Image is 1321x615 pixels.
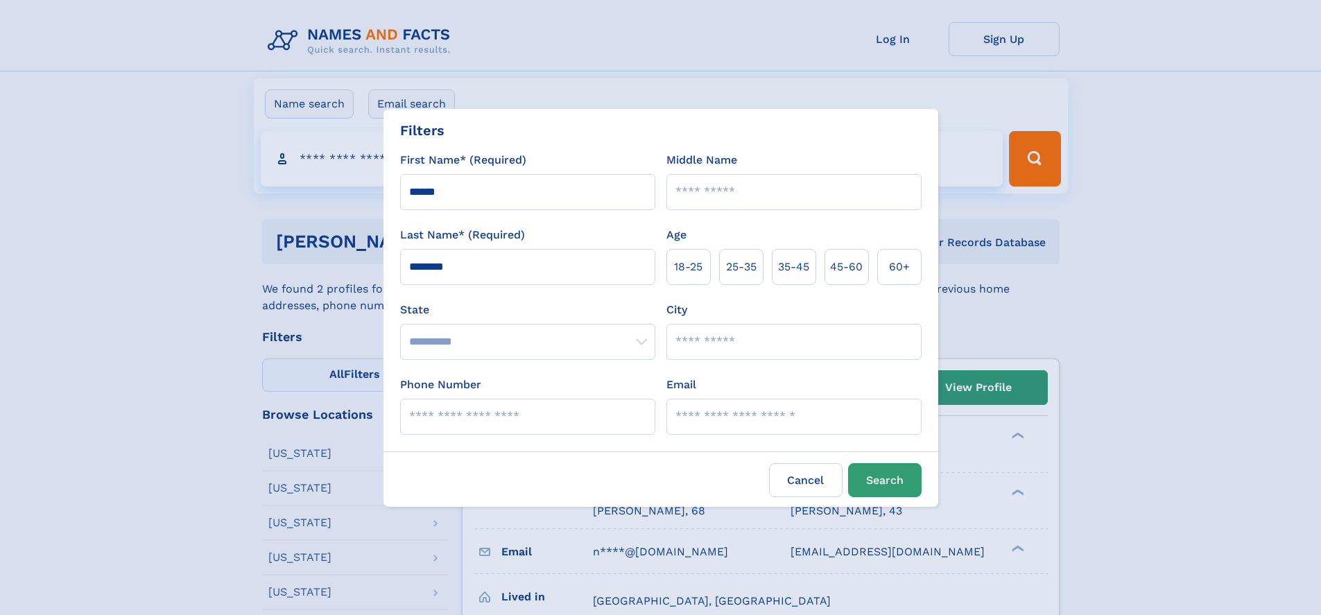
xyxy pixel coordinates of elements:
[769,463,843,497] label: Cancel
[400,120,444,141] div: Filters
[830,259,863,275] span: 45‑60
[889,259,910,275] span: 60+
[400,152,526,168] label: First Name* (Required)
[666,376,696,393] label: Email
[666,152,737,168] label: Middle Name
[666,227,687,243] label: Age
[726,259,757,275] span: 25‑35
[400,302,655,318] label: State
[848,463,922,497] button: Search
[778,259,809,275] span: 35‑45
[666,302,687,318] label: City
[400,376,481,393] label: Phone Number
[674,259,702,275] span: 18‑25
[400,227,525,243] label: Last Name* (Required)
